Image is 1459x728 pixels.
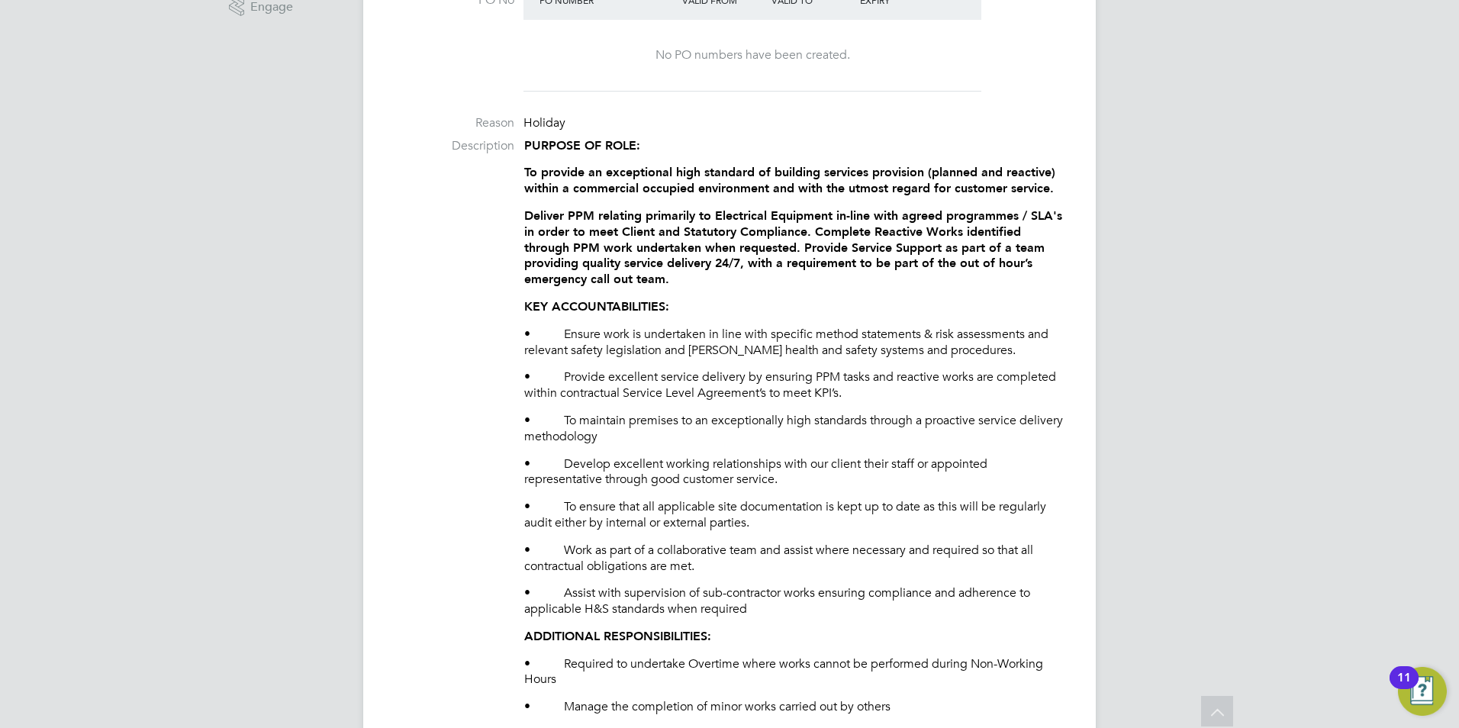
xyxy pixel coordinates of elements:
strong: To provide an exceptional high standard of building services provision (planned and reactive) wit... [524,165,1055,195]
button: Open Resource Center, 11 new notifications [1398,667,1447,716]
strong: KEY ACCOUNTABILITIES: [524,299,669,314]
p: • Develop excellent working relationships with our client their staff or appointed representative... [524,456,1065,488]
strong: Deliver PPM relating primarily to Electrical Equipment in-line with agreed programmes / SLA's in ... [524,208,1062,286]
p: • Provide excellent service delivery by ensuring PPM tasks and reactive works are completed withi... [524,369,1065,401]
strong: ADDITIONAL RESPONSIBILITIES: [524,629,711,643]
p: • To maintain premises to an exceptionally high standards through a proactive service delivery me... [524,413,1065,445]
span: Engage [250,1,293,14]
p: • Required to undertake Overtime where works cannot be performed during Non-Working Hours [524,656,1065,688]
label: Description [394,138,514,154]
p: • To ensure that all applicable site documentation is kept up to date as this will be regularly a... [524,499,1065,531]
div: 11 [1397,678,1411,697]
span: Holiday [523,115,565,130]
p: • Work as part of a collaborative team and assist where necessary and required so that all contra... [524,543,1065,575]
div: No PO numbers have been created. [539,47,966,63]
p: • Assist with supervision of sub-contractor works ensuring compliance and adherence to applicable... [524,585,1065,617]
label: Reason [394,115,514,131]
strong: PURPOSE OF ROLE: [524,138,640,153]
p: • Manage the completion of minor works carried out by others [524,699,1065,715]
p: • Ensure work is undertaken in line with specific method statements & risk assessments and releva... [524,327,1065,359]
